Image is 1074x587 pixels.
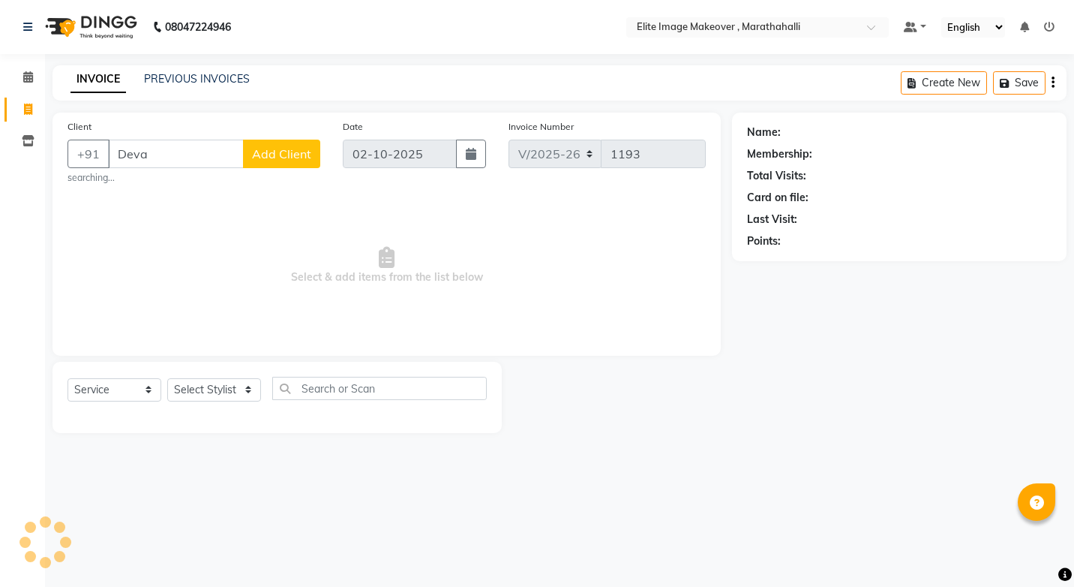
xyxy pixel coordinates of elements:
a: INVOICE [70,66,126,93]
button: Create New [901,71,987,95]
div: Last Visit: [747,212,797,227]
button: +91 [67,140,109,168]
div: Total Visits: [747,168,806,184]
label: Date [343,120,363,134]
div: Points: [747,233,781,249]
input: Search or Scan [272,377,487,400]
input: Search by Name/Mobile/Email/Code [108,140,244,168]
div: Card on file: [747,190,808,206]
button: Add Client [243,140,320,168]
button: Save [993,71,1045,95]
a: PREVIOUS INVOICES [144,72,250,86]
span: Add Client [252,146,311,161]
img: logo [38,6,141,48]
b: 08047224946 [165,6,231,48]
label: Client [67,120,91,134]
span: Select & add items from the list below [67,191,706,341]
div: Membership: [747,146,812,162]
iframe: chat widget [1011,527,1059,572]
small: searching... [67,171,320,185]
div: Name: [747,125,781,140]
label: Invoice Number [508,120,574,134]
